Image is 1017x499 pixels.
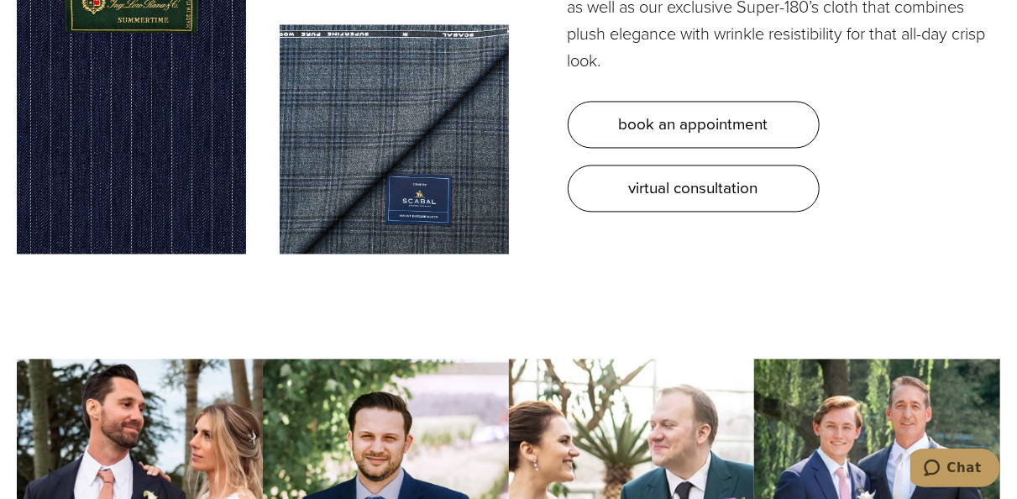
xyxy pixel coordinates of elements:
[910,449,1000,491] iframe: Opens a widget where you can chat to one of our agents
[619,112,768,136] span: book an appointment
[568,165,820,212] a: virtual consultation
[280,24,509,254] img: Scabal grey plaid suit fabric swatch.
[568,101,820,148] a: book an appointment
[629,176,758,200] span: virtual consultation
